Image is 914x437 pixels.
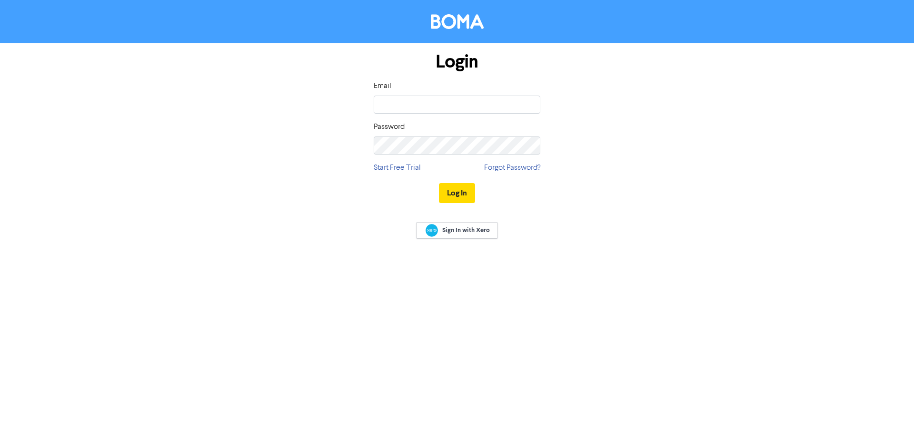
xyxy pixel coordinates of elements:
[374,162,421,174] a: Start Free Trial
[431,14,484,29] img: BOMA Logo
[426,224,438,237] img: Xero logo
[374,80,391,92] label: Email
[374,51,540,73] h1: Login
[439,183,475,203] button: Log In
[484,162,540,174] a: Forgot Password?
[374,121,405,133] label: Password
[416,222,498,239] a: Sign In with Xero
[442,226,490,234] span: Sign In with Xero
